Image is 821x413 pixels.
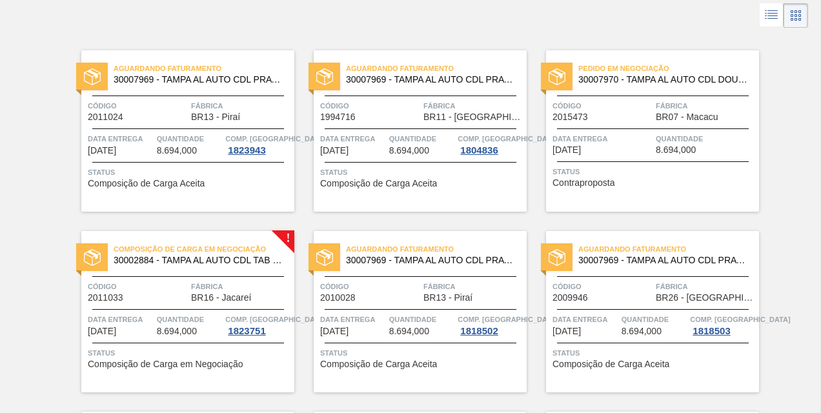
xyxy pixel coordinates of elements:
span: Código [88,99,188,112]
div: 1823751 [225,326,268,336]
span: Comp. Carga [225,313,325,326]
span: BR13 - Piraí [423,293,472,303]
span: BR07 - Macacu [656,112,718,122]
span: Comp. Carga [458,313,558,326]
a: statusAguardando Faturamento30007969 - TAMPA AL AUTO CDL PRATA CANPACKCódigo1994716FábricaBR11 - ... [294,50,527,212]
span: Código [88,280,188,293]
span: Quantidade [389,132,455,145]
span: Quantidade [389,313,455,326]
span: 30007969 - TAMPA AL AUTO CDL PRATA CANPACK [346,75,516,85]
span: Data entrega [320,132,386,145]
span: 8.694,000 [622,327,662,336]
span: Fábrica [191,99,291,112]
span: Comp. Carga [690,313,790,326]
a: !statusComposição de Carga em Negociação30002884 - TAMPA AL AUTO CDL TAB VERM CANPACKCódigo201103... [62,231,294,392]
span: 30007970 - TAMPA AL AUTO CDL DOURADA CANPACK [578,75,749,85]
img: status [316,249,333,266]
span: Status [552,165,756,178]
span: Fábrica [423,99,523,112]
span: 8.694,000 [157,146,197,156]
span: 30002884 - TAMPA AL AUTO CDL TAB VERM CANPACK [114,256,284,265]
span: Quantidade [157,132,223,145]
span: Comp. Carga [225,132,325,145]
a: Comp. [GEOGRAPHIC_DATA]1804836 [458,132,523,156]
a: statusAguardando Faturamento30007969 - TAMPA AL AUTO CDL PRATA CANPACKCódigo2009946FábricaBR26 - ... [527,231,759,392]
span: Data entrega [320,313,386,326]
a: Comp. [GEOGRAPHIC_DATA]1823751 [225,313,291,336]
a: statusAguardando Faturamento30007969 - TAMPA AL AUTO CDL PRATA CANPACKCódigo2011024FábricaBR13 - ... [62,50,294,212]
span: Composição de Carga Aceita [552,359,669,369]
span: Status [320,347,523,359]
div: 1818503 [690,326,733,336]
span: Fábrica [423,280,523,293]
span: 30007969 - TAMPA AL AUTO CDL PRATA CANPACK [578,256,749,265]
span: Código [320,99,420,112]
span: Contraproposta [552,178,615,188]
span: Fábrica [656,99,756,112]
span: Pedido em Negociação [578,62,759,75]
span: Data entrega [88,313,154,326]
span: Aguardando Faturamento [346,243,527,256]
img: status [84,249,101,266]
span: 30007969 - TAMPA AL AUTO CDL PRATA CANPACK [346,256,516,265]
span: 8.694,000 [389,327,429,336]
a: Comp. [GEOGRAPHIC_DATA]1818503 [690,313,756,336]
span: BR26 - Uberlândia [656,293,756,303]
span: 29/08/2025 [320,146,349,156]
img: status [549,249,565,266]
span: Fábrica [656,280,756,293]
span: BR16 - Jacareí [191,293,251,303]
span: Código [552,99,653,112]
div: 1818502 [458,326,500,336]
span: Composição de Carga Aceita [88,179,205,188]
span: Aguardando Faturamento [114,62,294,75]
span: Composição de Carga Aceita [320,359,437,369]
span: Data entrega [88,132,154,145]
div: Visão em Lista [760,3,784,28]
span: 8.694,000 [157,327,197,336]
span: Comp. Carga [458,132,558,145]
span: Data entrega [552,313,618,326]
span: 10/09/2025 [320,327,349,336]
span: Composição de Carga em Negociação [114,243,294,256]
span: Código [320,280,420,293]
span: Aguardando Faturamento [578,243,759,256]
span: Quantidade [656,132,756,145]
span: 02/09/2025 [88,327,116,336]
span: Status [88,347,291,359]
span: 26/08/2025 [88,146,116,156]
span: Status [552,347,756,359]
span: 30007969 - TAMPA AL AUTO CDL PRATA CANPACK [114,75,284,85]
span: 11/09/2025 [552,327,581,336]
span: 1994716 [320,112,356,122]
a: Comp. [GEOGRAPHIC_DATA]1818502 [458,313,523,336]
span: Composição de Carga Aceita [320,179,437,188]
a: statusPedido em Negociação30007970 - TAMPA AL AUTO CDL DOURADA CANPACKCódigo2015473FábricaBR07 - ... [527,50,759,212]
div: 1804836 [458,145,500,156]
span: 2011024 [88,112,123,122]
img: status [316,68,333,85]
img: status [84,68,101,85]
span: 29/08/2025 [552,145,581,155]
img: status [549,68,565,85]
span: Data entrega [552,132,653,145]
span: 2010028 [320,293,356,303]
span: Fábrica [191,280,291,293]
span: Status [320,166,523,179]
span: Aguardando Faturamento [346,62,527,75]
span: 8.694,000 [656,145,696,155]
span: Composição de Carga em Negociação [88,359,243,369]
span: 2009946 [552,293,588,303]
span: 8.694,000 [389,146,429,156]
div: Visão em Cards [784,3,808,28]
span: Código [552,280,653,293]
span: 2011033 [88,293,123,303]
span: BR13 - Piraí [191,112,240,122]
span: BR11 - São Luís [423,112,523,122]
a: statusAguardando Faturamento30007969 - TAMPA AL AUTO CDL PRATA CANPACKCódigo2010028FábricaBR13 - ... [294,231,527,392]
span: Quantidade [157,313,223,326]
a: Comp. [GEOGRAPHIC_DATA]1823943 [225,132,291,156]
span: Quantidade [622,313,687,326]
div: 1823943 [225,145,268,156]
span: 2015473 [552,112,588,122]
